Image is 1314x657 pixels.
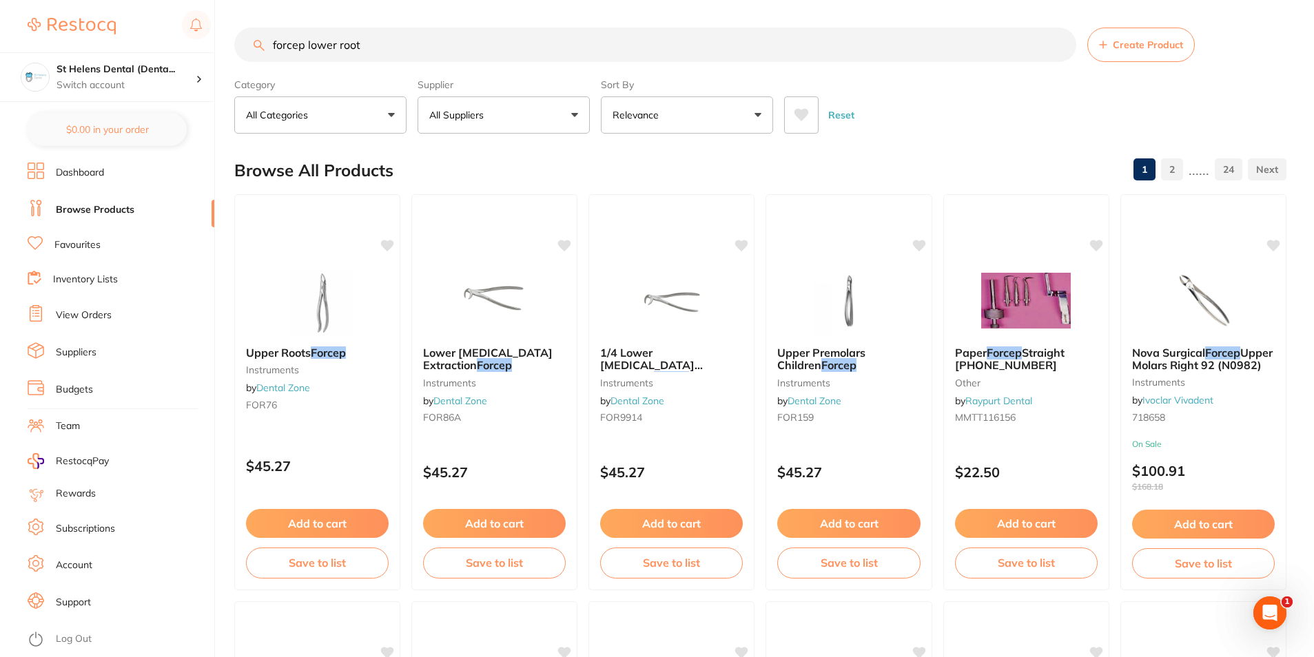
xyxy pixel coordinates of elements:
input: Search Products [234,28,1076,62]
span: Paper [955,346,987,359]
em: Forcep [654,371,689,385]
a: Dental Zone [256,382,310,394]
label: Supplier [418,79,590,91]
a: Browse Products [56,203,134,217]
em: Forcep [477,358,512,372]
p: $45.27 [777,464,920,480]
button: Add to cart [600,509,743,538]
a: Dashboard [56,166,104,180]
p: $100.91 [1132,463,1275,492]
span: Upper Molars Right 92 (N0982) [1132,346,1273,372]
label: Category [234,79,407,91]
button: Save to list [600,547,743,578]
em: Forcep [821,358,856,372]
img: Upper Premolars Children Forcep [804,267,894,335]
button: Save to list [1132,548,1275,578]
a: Inventory Lists [53,273,118,286]
b: Nova Surgical Forcep Upper Molars Right 92 (N0982) [1132,346,1275,372]
img: St Helens Dental (DentalTown 2) [21,63,49,91]
button: All Suppliers [418,96,590,134]
button: Relevance [601,96,773,134]
span: MMTT116156 [955,411,1016,424]
a: Team [56,419,80,433]
a: Dental Zone [433,395,487,407]
span: by [955,395,1032,407]
p: $45.27 [600,464,743,480]
button: $0.00 in your order [28,113,187,146]
small: Instruments [246,364,389,375]
button: Save to list [423,547,566,578]
a: 1 [1133,156,1156,183]
a: Suppliers [56,346,96,359]
p: All Categories [246,108,314,122]
a: Log Out [56,632,92,646]
span: Nova Surgical [1132,346,1205,359]
a: Dental Zone [788,395,841,407]
a: Raypurt Dental [965,395,1032,407]
a: 24 [1215,156,1242,183]
a: 2 [1161,156,1183,183]
span: FOR159 [777,411,814,424]
small: Instruments [423,377,566,388]
button: Create Product [1087,28,1195,62]
span: FOR9914 [600,411,642,424]
p: Relevance [613,108,664,122]
b: Upper Premolars Children Forcep [777,346,920,372]
button: Add to cart [246,509,389,538]
span: Upper Premolars Children [777,346,865,372]
button: Add to cart [423,509,566,538]
button: All Categories [234,96,407,134]
span: FOR76 [246,399,277,411]
small: instruments [1132,377,1275,388]
a: Favourites [54,238,101,252]
button: Reset [824,96,859,134]
a: View Orders [56,309,112,322]
small: Instruments [777,377,920,388]
img: 1/4 Lower Molar Extraction Forcep [627,267,717,335]
span: FOR86A [423,411,461,424]
a: Ivoclar Vivadent [1142,394,1213,406]
span: RestocqPay [56,455,109,468]
a: Restocq Logo [28,10,116,42]
span: by [1132,394,1213,406]
span: by [600,395,664,407]
span: by [423,395,487,407]
p: $22.50 [955,464,1098,480]
span: Lower [MEDICAL_DATA] Extraction [423,346,553,372]
button: Add to cart [777,509,920,538]
img: Restocq Logo [28,18,116,34]
em: Forcep [1205,346,1240,359]
b: Lower Molar Extraction Forcep [423,346,566,372]
span: $168.18 [1132,482,1275,492]
small: other [955,377,1098,388]
button: Log Out [28,629,210,651]
span: by [777,395,841,407]
img: Upper Roots Forcep [273,267,362,335]
span: 718658 [1132,411,1165,424]
small: Instruments [600,377,743,388]
span: 1 [1282,596,1293,607]
p: $45.27 [423,464,566,480]
em: Forcep [987,346,1022,359]
label: Sort By [601,79,773,91]
button: Add to cart [955,509,1098,538]
h4: St Helens Dental (DentalTown 2) [57,63,196,76]
p: ...... [1189,162,1209,178]
span: Create Product [1113,39,1183,50]
button: Save to list [777,547,920,578]
b: 1/4 Lower Molar Extraction Forcep [600,346,743,372]
p: Switch account [57,79,196,92]
iframe: Intercom live chat [1253,596,1286,629]
img: Nova Surgical Forcep Upper Molars Right 92 (N0982) [1158,267,1248,335]
span: Straight [PHONE_NUMBER] [955,346,1065,372]
img: Lower Molar Extraction Forcep [450,267,540,335]
span: 1/4 Lower [MEDICAL_DATA] Extraction [600,346,703,385]
p: All Suppliers [429,108,489,122]
a: Support [56,596,91,609]
a: Account [56,559,92,572]
a: RestocqPay [28,453,109,469]
button: Add to cart [1132,510,1275,539]
img: RestocqPay [28,453,44,469]
a: Dental Zone [610,395,664,407]
span: Upper Roots [246,346,311,359]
